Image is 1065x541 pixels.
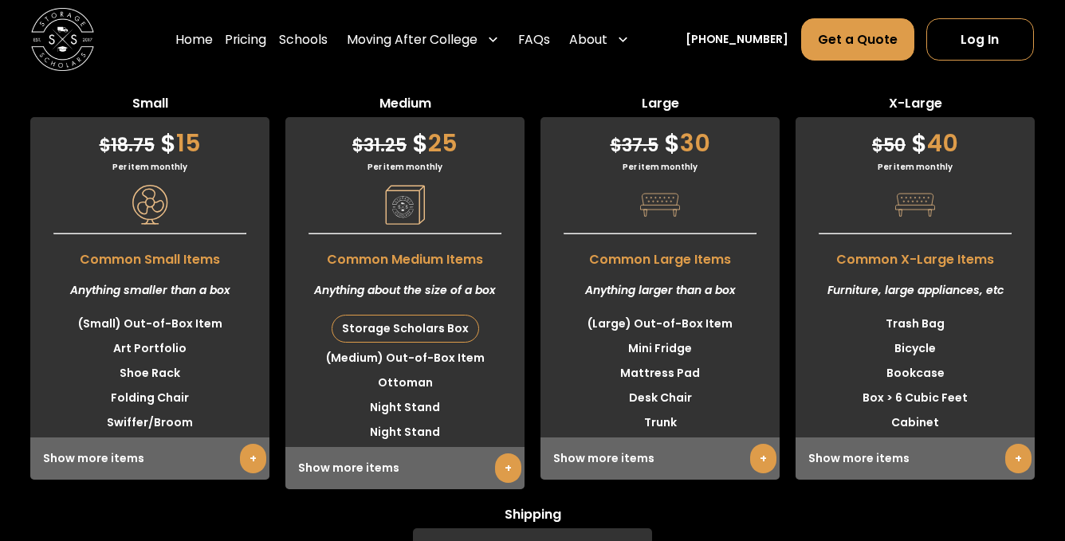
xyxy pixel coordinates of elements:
li: Bicycle [796,336,1035,361]
li: Mini Fridge [540,336,780,361]
li: Trunk [540,410,780,435]
span: Small [30,94,269,117]
div: Anything smaller than a box [30,269,269,312]
li: Art Portfolio [30,336,269,361]
span: $ [664,126,680,160]
div: 40 [796,117,1035,161]
span: $ [160,126,176,160]
div: Anything larger than a box [540,269,780,312]
div: 15 [30,117,269,161]
a: + [750,444,776,473]
span: Common Small Items [30,242,269,269]
a: Home [175,18,213,61]
a: [PHONE_NUMBER] [686,31,788,48]
li: Cabinet [796,410,1035,435]
li: Mattress Pad [540,361,780,386]
span: 31.25 [352,133,407,158]
span: 50 [872,133,906,158]
span: $ [611,133,622,158]
a: Pricing [225,18,266,61]
a: Get a Quote [801,18,914,61]
div: Furniture, large appliances, etc [796,269,1035,312]
span: 37.5 [611,133,658,158]
span: $ [872,133,883,158]
div: Per item monthly [30,161,269,173]
a: home [31,8,94,71]
li: Swiffer/Broom [30,410,269,435]
span: Common X-Large Items [796,242,1035,269]
a: + [495,453,521,483]
img: Storage Scholars main logo [31,8,94,71]
div: Per item monthly [540,161,780,173]
div: Per item monthly [285,161,525,173]
div: About [563,18,635,61]
div: Storage Scholars Box [332,316,478,342]
a: + [240,444,266,473]
li: (Medium) Out-of-Box Item [285,346,525,370]
li: Ottoman [285,370,525,395]
div: 25 [285,117,525,161]
span: Common Medium Items [285,242,525,269]
a: FAQs [518,18,550,61]
div: Moving After College [340,18,505,61]
li: Desk Chair [540,386,780,410]
div: Anything about the size of a box [285,269,525,312]
li: Box > 6 Cubic Feet [796,386,1035,410]
span: X-Large [796,94,1035,117]
div: Per item monthly [796,161,1035,173]
div: Show more items [796,437,1035,480]
div: Show more items [30,437,269,480]
span: Shipping [413,505,652,528]
div: 30 [540,117,780,161]
span: $ [412,126,428,160]
a: Log In [926,18,1033,61]
div: Moving After College [347,29,477,49]
img: Pricing Category Icon [385,185,425,225]
li: Trash Bag [796,312,1035,336]
li: Shoe Rack [30,361,269,386]
img: Pricing Category Icon [640,185,680,225]
li: Bookcase [796,361,1035,386]
li: Night Stand [285,420,525,445]
span: $ [352,133,364,158]
a: + [1005,444,1032,473]
span: 18.75 [100,133,155,158]
span: Large [540,94,780,117]
li: (Large) Out-of-Box Item [540,312,780,336]
span: $ [911,126,927,160]
li: Folding Chair [30,386,269,410]
li: (Small) Out-of-Box Item [30,312,269,336]
a: Schools [279,18,328,61]
span: Medium [285,94,525,117]
li: Night Stand [285,395,525,420]
span: Common Large Items [540,242,780,269]
div: About [569,29,607,49]
img: Pricing Category Icon [895,185,935,225]
div: Show more items [285,447,525,489]
div: Show more items [540,437,780,480]
span: $ [100,133,111,158]
img: Pricing Category Icon [130,185,170,225]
